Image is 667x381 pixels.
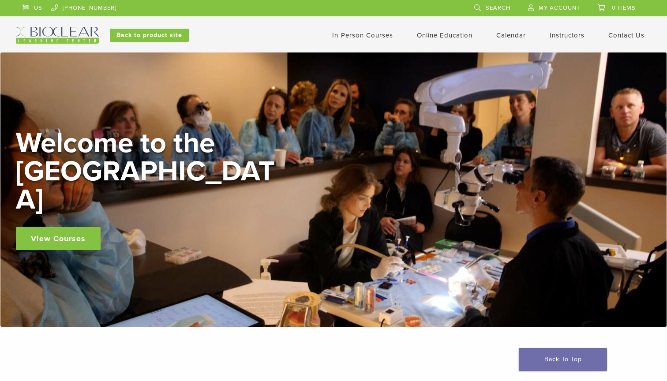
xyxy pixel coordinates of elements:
span: 0 items [612,4,636,11]
img: Bioclear [16,27,99,44]
a: View Courses [16,227,101,250]
a: Back To Top [519,348,607,371]
span: Search [486,4,510,11]
a: Online Education [417,31,472,39]
span: My Account [539,4,580,11]
a: Contact Us [608,31,645,39]
a: Instructors [550,31,585,39]
a: In-Person Courses [332,31,393,39]
a: Back to product site [110,29,189,42]
a: Calendar [496,31,526,39]
h2: Welcome to the [GEOGRAPHIC_DATA] [16,129,281,214]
